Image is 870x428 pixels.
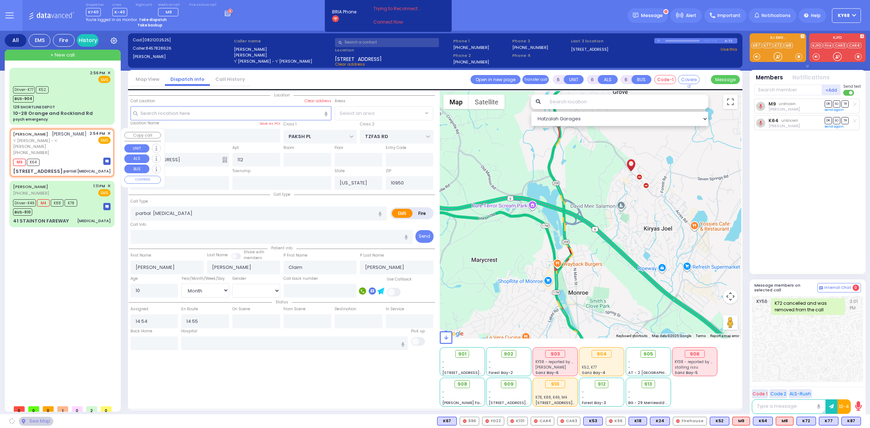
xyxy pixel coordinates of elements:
[582,370,605,375] span: Sanz Bay-4
[373,5,431,12] span: Trying to Reconnect...
[207,252,228,258] label: Last Name
[411,328,425,334] label: Pick up
[545,380,565,388] div: 910
[641,12,663,19] span: Message
[628,370,682,375] span: AT - 2 [GEOGRAPHIC_DATA]
[86,17,138,22] span: You're logged in as monitor.
[650,417,670,425] div: BLS
[768,101,776,107] a: M9
[832,8,861,23] button: ky68
[13,104,55,110] div: 129 SHORTLINE DEPOT
[442,365,444,370] span: -
[535,400,604,406] span: [STREET_ADDRESS][PERSON_NAME]
[77,218,111,224] div: [MEDICAL_DATA]
[754,84,822,95] input: Search member
[678,75,700,84] button: Covered
[13,199,36,207] span: Driver-K49
[825,100,832,107] span: DR
[631,75,651,84] button: BUS
[489,365,491,370] span: -
[181,306,198,312] label: En Route
[63,169,111,174] div: partial [MEDICAL_DATA]
[442,400,485,406] span: [PERSON_NAME] Farm
[124,165,149,173] button: BUS
[86,406,97,412] span: 2
[13,110,93,117] div: 10-28 Orange and Rockland Rd
[633,13,638,18] img: message.svg
[283,306,306,312] label: From Scene
[598,75,618,84] button: ALS
[335,61,365,67] span: Clear address
[512,38,569,44] span: Phone 3
[710,417,729,425] div: K52
[753,417,773,425] div: K64
[811,12,821,19] span: Help
[133,54,232,60] label: [PERSON_NAME]
[654,75,676,84] button: Code-1
[762,43,772,48] a: K77
[673,417,707,425] div: Firehouse
[210,76,250,83] a: Call History
[98,137,111,144] span: EMS
[442,389,444,395] span: -
[360,121,374,127] label: Cross 2
[825,124,844,129] a: Send again
[809,36,866,41] label: KJFD
[50,51,75,59] span: + New call
[771,298,845,315] div: K72 cancelled and was removed from the call
[460,417,479,425] div: 596
[838,12,850,19] span: ky68
[130,253,151,258] label: First Name
[232,145,239,151] label: Apt
[485,419,489,423] img: red-radio-icon.svg
[768,123,800,129] span: Yoel Polatsek
[564,75,584,84] button: UNIT
[512,45,548,50] label: [PHONE_NUMBER]
[442,395,444,400] span: -
[628,395,630,400] span: -
[628,389,630,395] span: -
[124,144,149,153] button: UNIT
[283,253,307,258] label: P First Name
[545,350,565,358] div: 903
[139,17,167,22] strong: Take dispatch
[482,417,504,425] div: FD22
[582,389,584,395] span: -
[124,132,161,139] button: Copy call
[507,417,528,425] div: K101
[606,417,626,425] div: K56
[843,84,861,89] span: Send text
[13,190,49,196] span: [PHONE_NUMBER]
[792,74,830,82] button: Notifications
[124,154,149,163] button: ALS
[833,117,840,124] span: SO
[841,417,861,425] div: BLS
[232,168,250,174] label: Township
[65,199,77,207] span: K78
[824,285,851,290] span: Internal Chat
[130,120,159,126] label: Location Name
[189,3,216,7] label: Fire units on call
[754,283,817,292] h5: Message members on selected call
[531,417,554,425] div: CAR4
[283,145,294,151] label: Room
[181,336,408,350] input: Search hospital
[732,417,750,425] div: M9
[19,417,53,426] div: See map
[489,359,491,365] span: -
[98,189,111,196] span: EMS
[750,36,806,41] label: KJ EMS...
[535,395,567,400] span: K78, K88, K49, M4
[13,217,69,225] div: 41 STAINTON FAREWAY
[841,100,849,107] span: TR
[560,419,564,423] img: red-radio-icon.svg
[825,117,832,124] span: DR
[133,37,232,43] label: Cad:
[53,34,75,47] div: Fire
[453,45,489,50] label: [PHONE_NUMBER]
[272,299,292,305] span: Status
[181,328,197,334] label: Hospital
[776,417,794,425] div: ALS KJ
[582,395,584,400] span: -
[335,47,451,53] label: Location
